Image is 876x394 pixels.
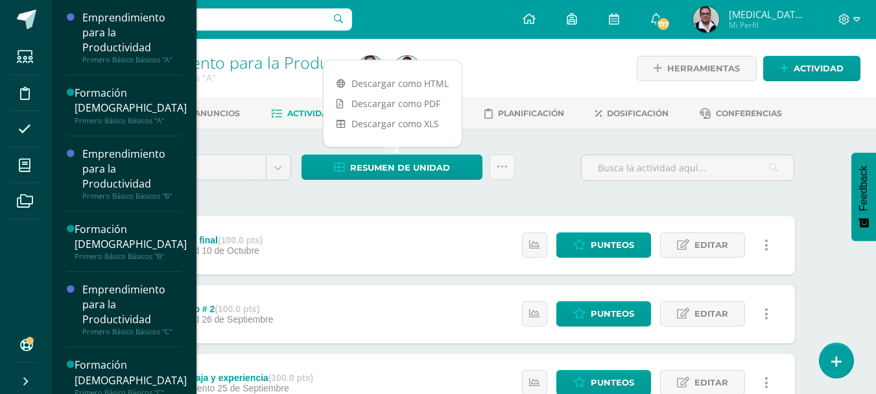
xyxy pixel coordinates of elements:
[656,17,670,31] span: 717
[82,55,181,64] div: Primero Básico Básicos "A"
[302,154,482,180] a: Resumen de unidad
[667,56,740,80] span: Herramientas
[218,235,263,245] strong: (100.0 pts)
[324,114,462,134] a: Descargar como XLS
[556,301,651,326] a: Punteos
[591,233,634,257] span: Punteos
[716,108,782,118] span: Conferencias
[75,222,187,261] a: Formación [DEMOGRAPHIC_DATA]Primero Básico Básicos "B"
[195,108,240,118] span: Anuncios
[82,282,181,336] a: Emprendimiento para la ProductividadPrimero Básico Básicos "C"
[700,103,782,124] a: Conferencias
[82,10,181,64] a: Emprendimiento para la ProductividadPrimero Básico Básicos "A"
[595,103,669,124] a: Dosificación
[729,8,807,21] span: [MEDICAL_DATA][PERSON_NAME]
[851,153,876,241] button: Feedback - Mostrar encuesta
[763,56,860,81] a: Actividad
[858,166,870,211] span: Feedback
[148,304,273,314] div: Libro Diario # 2
[82,327,181,336] div: Primero Básico Básicos "C"
[268,373,313,383] strong: (100.0 pts)
[148,235,263,245] div: Evaluación final
[75,116,187,125] div: Primero Básico Básicos "A"
[694,302,728,326] span: Editar
[582,155,794,180] input: Busca la actividad aquí...
[101,53,342,71] h1: Emprendimiento para la Productividad
[694,233,728,257] span: Editar
[271,103,344,124] a: Actividades
[202,314,274,325] span: 26 de Septiembre
[60,8,352,31] input: Busca un usuario...
[75,358,187,388] div: Formación [DEMOGRAPHIC_DATA]
[693,6,719,32] img: b40a199d199c7b6c7ebe8f7dd76dcc28.png
[82,10,181,55] div: Emprendimiento para la Productividad
[101,71,342,84] div: Tercero Básico Básicos 'A'
[794,56,844,80] span: Actividad
[75,86,187,116] div: Formación [DEMOGRAPHIC_DATA]
[729,19,807,31] span: Mi Perfil
[484,103,564,124] a: Planificación
[82,191,181,201] div: Primero Básico Básicos "B"
[75,86,187,125] a: Formación [DEMOGRAPHIC_DATA]Primero Básico Básicos "A"
[202,245,259,256] span: 10 de Octubre
[556,232,651,258] a: Punteos
[217,383,289,393] span: 25 de Septiembre
[287,108,344,118] span: Actividades
[82,147,181,201] a: Emprendimiento para la ProductividadPrimero Básico Básicos "B"
[607,108,669,118] span: Dosificación
[75,222,187,252] div: Formación [DEMOGRAPHIC_DATA]
[101,51,386,73] a: Emprendimiento para la Productividad
[215,304,259,314] strong: (100.0 pts)
[177,103,240,124] a: Anuncios
[637,56,757,81] a: Herramientas
[350,156,450,180] span: Resumen de unidad
[148,373,313,383] div: Cierre de caja y experiencia
[358,56,384,82] img: b40a199d199c7b6c7ebe8f7dd76dcc28.png
[324,73,462,93] a: Descargar como HTML
[82,282,181,327] div: Emprendimiento para la Productividad
[82,147,181,191] div: Emprendimiento para la Productividad
[394,56,420,82] img: 9c03763851860f26ccd7dfc27219276d.png
[144,155,256,180] span: Unidad 4
[324,93,462,114] a: Descargar como PDF
[75,252,187,261] div: Primero Básico Básicos "B"
[498,108,564,118] span: Planificación
[134,155,290,180] a: Unidad 4
[591,302,634,326] span: Punteos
